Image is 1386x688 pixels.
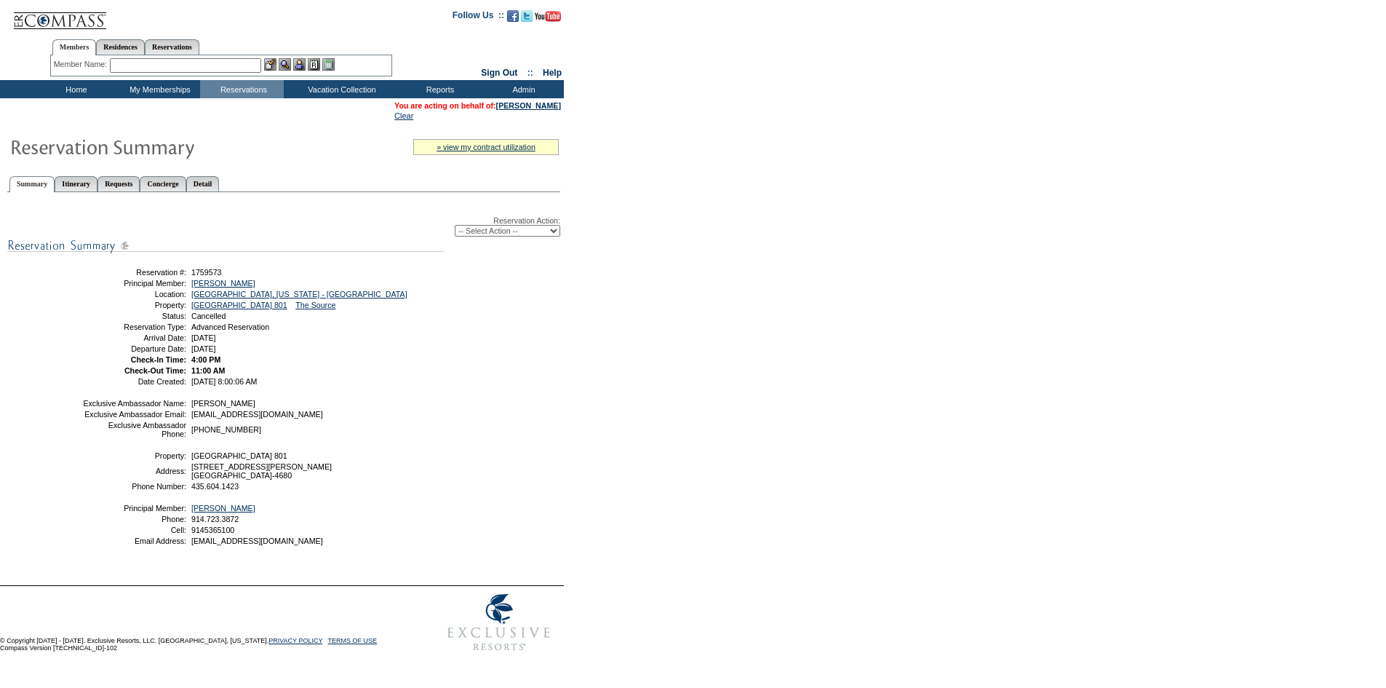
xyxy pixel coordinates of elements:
[82,421,186,438] td: Exclusive Ambassador Phone:
[82,537,186,545] td: Email Address:
[82,301,186,309] td: Property:
[82,344,186,353] td: Departure Date:
[507,10,519,22] img: Become our fan on Facebook
[191,526,234,534] span: 9145365100
[186,176,220,191] a: Detail
[434,586,564,659] img: Exclusive Resorts
[322,58,335,71] img: b_calculator.gif
[191,301,287,309] a: [GEOGRAPHIC_DATA] 801
[200,80,284,98] td: Reservations
[507,15,519,23] a: Become our fan on Facebook
[82,279,186,288] td: Principal Member:
[521,15,533,23] a: Follow us on Twitter
[191,425,261,434] span: [PHONE_NUMBER]
[481,68,517,78] a: Sign Out
[293,58,306,71] img: Impersonate
[191,504,255,513] a: [PERSON_NAME]
[191,312,226,320] span: Cancelled
[191,323,269,331] span: Advanced Reservation
[191,290,407,298] a: [GEOGRAPHIC_DATA], [US_STATE] - [GEOGRAPHIC_DATA]
[191,344,216,353] span: [DATE]
[116,80,200,98] td: My Memberships
[55,176,97,191] a: Itinerary
[191,482,239,491] span: 435.604.1423
[295,301,335,309] a: The Source
[496,101,561,110] a: [PERSON_NAME]
[97,176,140,191] a: Requests
[145,39,199,55] a: Reservations
[191,537,323,545] span: [EMAIL_ADDRESS][DOMAIN_NAME]
[82,482,186,491] td: Phone Number:
[191,377,257,386] span: [DATE] 8:00:06 AM
[82,268,186,277] td: Reservation #:
[191,366,225,375] span: 11:00 AM
[394,101,561,110] span: You are acting on behalf of:
[82,312,186,320] td: Status:
[82,323,186,331] td: Reservation Type:
[131,355,186,364] strong: Check-In Time:
[191,399,255,408] span: [PERSON_NAME]
[191,462,332,480] span: [STREET_ADDRESS][PERSON_NAME] [GEOGRAPHIC_DATA]-4680
[437,143,535,151] a: » view my contract utilization
[308,58,320,71] img: Reservations
[191,355,220,364] span: 4:00 PM
[191,279,255,288] a: [PERSON_NAME]
[52,39,97,55] a: Members
[82,410,186,419] td: Exclusive Ambassador Email:
[191,333,216,342] span: [DATE]
[191,515,239,523] span: 914.723.3872
[82,333,186,342] td: Arrival Date:
[191,410,323,419] span: [EMAIL_ADDRESS][DOMAIN_NAME]
[191,268,222,277] span: 1759573
[124,366,186,375] strong: Check-Out Time:
[527,68,533,78] span: ::
[279,58,291,71] img: View
[535,11,561,22] img: Subscribe to our YouTube Channel
[453,9,504,26] td: Follow Us ::
[82,462,186,480] td: Address:
[82,526,186,534] td: Cell:
[284,80,397,98] td: Vacation Collection
[9,176,55,192] a: Summary
[543,68,562,78] a: Help
[82,377,186,386] td: Date Created:
[82,515,186,523] td: Phone:
[82,399,186,408] td: Exclusive Ambassador Name:
[82,451,186,460] td: Property:
[191,451,287,460] span: [GEOGRAPHIC_DATA] 801
[82,504,186,513] td: Principal Member:
[82,290,186,298] td: Location:
[9,132,300,161] img: Reservaton Summary
[96,39,145,55] a: Residences
[535,15,561,23] a: Subscribe to our YouTube Channel
[480,80,564,98] td: Admin
[33,80,116,98] td: Home
[268,637,322,644] a: PRIVACY POLICY
[7,237,444,255] img: subTtlResSummary.gif
[328,637,378,644] a: TERMS OF USE
[140,176,186,191] a: Concierge
[521,10,533,22] img: Follow us on Twitter
[397,80,480,98] td: Reports
[7,216,560,237] div: Reservation Action:
[264,58,276,71] img: b_edit.gif
[394,111,413,120] a: Clear
[54,58,110,71] div: Member Name:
